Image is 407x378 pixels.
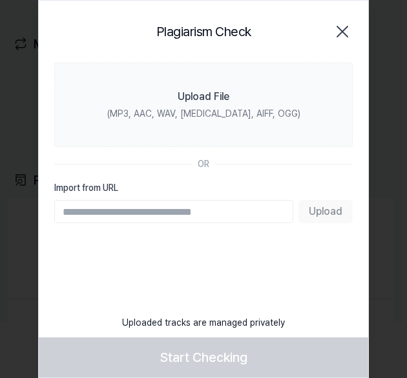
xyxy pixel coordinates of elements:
label: Import from URL [54,181,353,195]
div: OR [198,157,209,171]
div: Upload File [178,89,229,104]
div: (MP3, AAC, WAV, [MEDICAL_DATA], AIFF, OGG) [107,107,300,121]
div: Uploaded tracks are managed privately [114,308,293,337]
h2: Plagiarism Check [156,22,251,41]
